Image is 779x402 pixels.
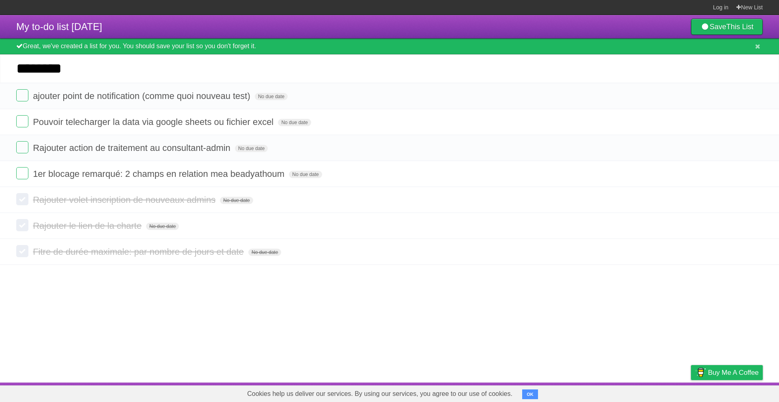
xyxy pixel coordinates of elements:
span: No due date [220,197,253,204]
span: Cookies help us deliver our services. By using our services, you agree to our use of cookies. [239,386,521,402]
a: About [583,385,600,400]
img: Buy me a coffee [695,365,706,379]
span: No due date [235,145,268,152]
label: Done [16,219,28,231]
span: No due date [146,223,179,230]
label: Done [16,115,28,127]
span: Rajouter le lien de la charte [33,221,144,231]
a: Buy me a coffee [691,365,763,380]
a: Developers [610,385,643,400]
span: Buy me a coffee [708,365,759,380]
label: Done [16,167,28,179]
label: Done [16,89,28,101]
a: SaveThis List [691,19,763,35]
label: Done [16,245,28,257]
a: Suggest a feature [712,385,763,400]
span: Rajouter action de traitement au consultant-admin [33,143,232,153]
label: Done [16,193,28,205]
a: Terms [653,385,671,400]
b: This List [726,23,753,31]
span: No due date [278,119,311,126]
span: 1er blocage remarqué: 2 champs en relation mea beadyathoum [33,169,286,179]
a: Privacy [680,385,702,400]
span: My to-do list [DATE] [16,21,102,32]
span: No due date [248,249,281,256]
span: No due date [289,171,322,178]
span: Rajouter volet inscription de nouveaux admins [33,195,217,205]
span: ajouter point de notification (comme quoi nouveau test) [33,91,252,101]
label: Done [16,141,28,153]
button: OK [522,389,538,399]
span: No due date [255,93,288,100]
span: Fitre de durée maximale: par nombre de jours et date [33,247,246,257]
span: Pouvoir telecharger la data via google sheets ou fichier excel [33,117,275,127]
